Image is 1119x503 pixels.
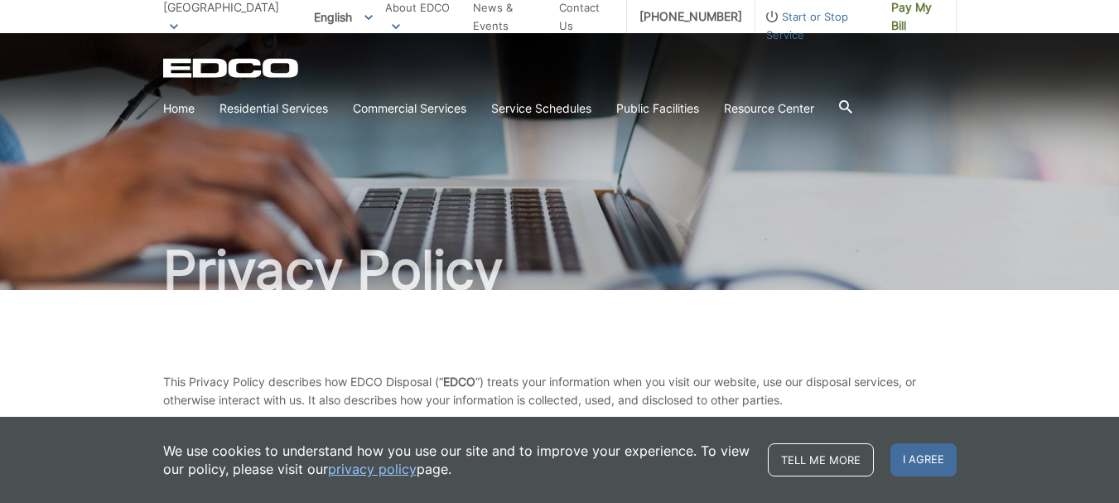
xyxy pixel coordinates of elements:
[163,373,957,409] p: This Privacy Policy describes how EDCO Disposal (“ “) treats your information when you visit our ...
[219,99,328,118] a: Residential Services
[616,99,699,118] a: Public Facilities
[491,99,591,118] a: Service Schedules
[163,99,195,118] a: Home
[768,443,874,476] a: Tell me more
[328,460,417,478] a: privacy policy
[890,443,957,476] span: I agree
[724,99,814,118] a: Resource Center
[353,99,466,118] a: Commercial Services
[163,244,957,297] h1: Privacy Policy
[301,3,385,31] span: English
[163,442,751,478] p: We use cookies to understand how you use our site and to improve your experience. To view our pol...
[163,58,301,78] a: EDCD logo. Return to the homepage.
[443,375,475,389] strong: EDCO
